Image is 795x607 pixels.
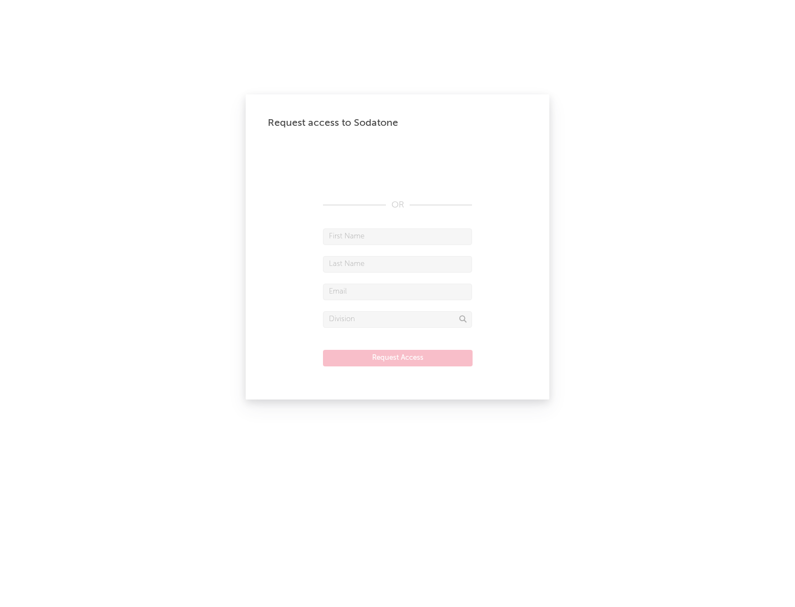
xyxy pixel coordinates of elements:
input: Last Name [323,256,472,273]
button: Request Access [323,350,473,366]
input: First Name [323,228,472,245]
div: OR [323,199,472,212]
input: Division [323,311,472,328]
input: Email [323,284,472,300]
div: Request access to Sodatone [268,116,527,130]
